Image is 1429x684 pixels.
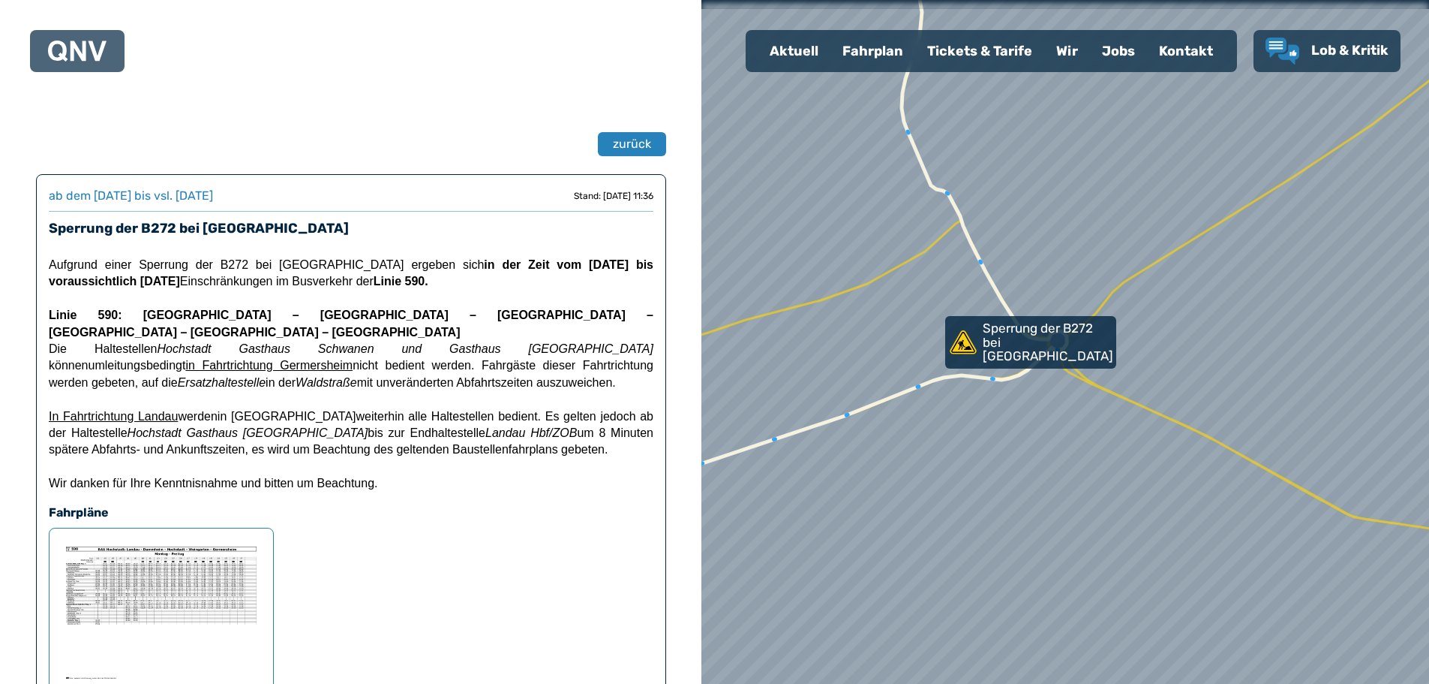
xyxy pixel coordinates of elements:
[830,32,915,71] a: Fahrplan
[574,190,653,202] div: Stand: [DATE] 11:36
[1311,42,1388,59] span: Lob & Kritik
[758,32,830,71] a: Aktuell
[1090,32,1147,71] a: Jobs
[485,426,577,439] em: Landau Hbf/ZOB
[49,504,653,522] h4: Fahrpläne
[185,359,353,372] u: in Fahrtrichtung Germersheim
[613,135,651,153] span: zurück
[49,342,653,389] span: Die Haltestellen umleitungsbedingt nicht bedient werden. Fahrgäste dieser Fahrtrichtung werden ge...
[598,132,666,156] button: zurück
[62,541,261,683] img: PDF-Datei
[49,477,377,490] span: Wir danken für Ihre Kenntnisnahme und bitten um Beachtung.
[945,316,1110,369] div: Sperrung der B272 bei [GEOGRAPHIC_DATA]
[915,32,1044,71] a: Tickets & Tarife
[983,321,1113,363] p: Sperrung der B272 bei [GEOGRAPHIC_DATA]
[1265,38,1388,65] a: Lob & Kritik
[49,187,213,205] div: ab dem [DATE] bis vsl. [DATE]
[374,275,428,288] strong: Linie 590.
[945,316,1116,369] a: Sperrung der B272 bei [GEOGRAPHIC_DATA]
[49,359,89,372] span: können
[48,36,107,66] a: QNV Logo
[178,376,266,389] em: Ersatzhaltestelle
[49,218,653,239] h3: Sperrung der B272 bei [GEOGRAPHIC_DATA]
[49,410,178,423] span: In Fahrtrichtung Landau
[158,342,653,355] em: Hochstadt Gasthaus Schwanen und Gasthaus [GEOGRAPHIC_DATA]
[49,258,653,288] span: Aufgrund einer Sperrung der B272 bei [GEOGRAPHIC_DATA] ergeben sich Einschränkungen im Busverkehr...
[296,376,357,389] em: Waldstraße
[128,426,368,439] em: Hochstadt Gasthaus [GEOGRAPHIC_DATA]
[48,41,107,62] img: QNV Logo
[49,309,653,338] span: Linie 590: [GEOGRAPHIC_DATA] – [GEOGRAPHIC_DATA] – [GEOGRAPHIC_DATA] – [GEOGRAPHIC_DATA] – [GEOGR...
[49,410,653,457] span: werden weiterhin alle Haltestellen bedient. Es gelten jedoch ab der Haltestelle bis zur Endhaltes...
[1044,32,1090,71] a: Wir
[1147,32,1225,71] a: Kontakt
[218,410,356,423] span: in [GEOGRAPHIC_DATA]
